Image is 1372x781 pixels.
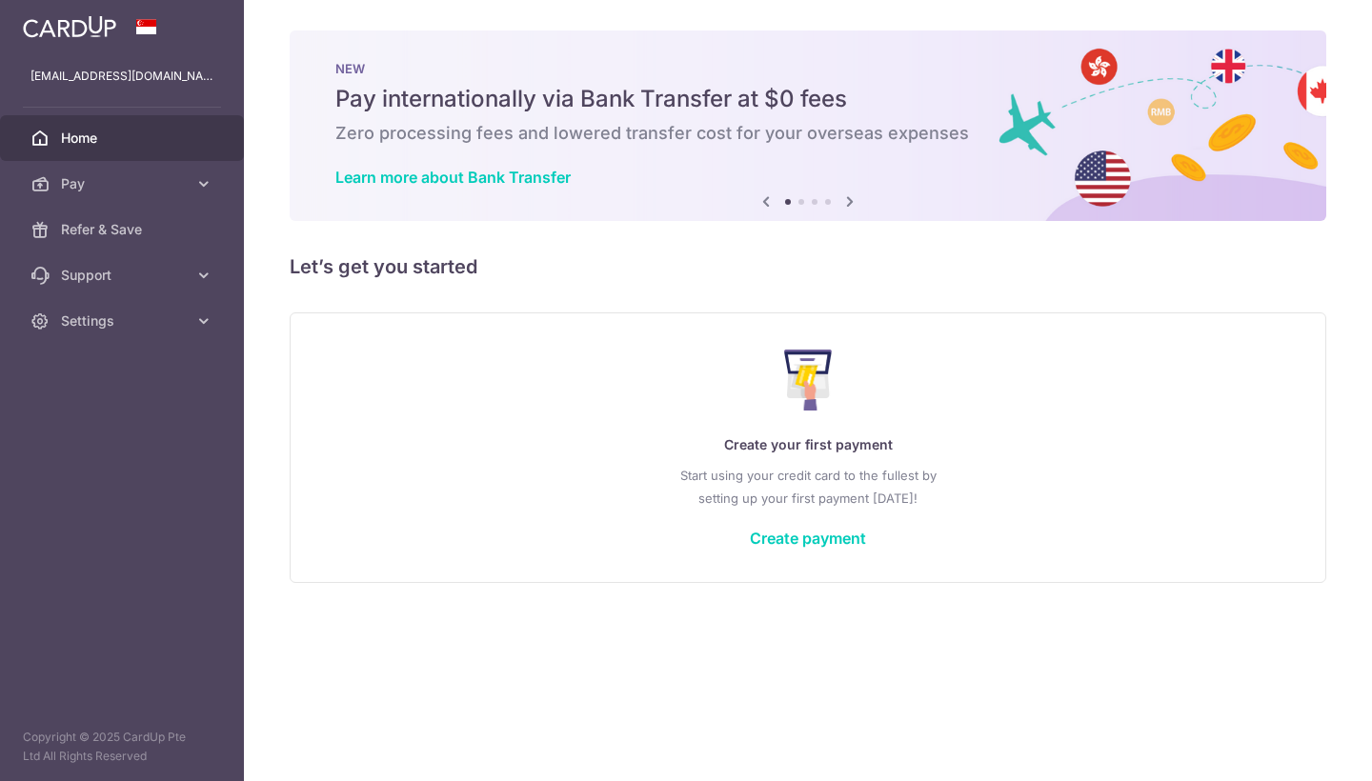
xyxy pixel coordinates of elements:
span: Settings [61,311,187,330]
img: Make Payment [784,350,833,411]
p: [EMAIL_ADDRESS][DOMAIN_NAME] [30,67,213,86]
img: Bank transfer banner [290,30,1326,221]
span: Support [61,266,187,285]
a: Create payment [750,529,866,548]
h5: Let’s get you started [290,251,1326,282]
span: Pay [61,174,187,193]
h5: Pay internationally via Bank Transfer at $0 fees [335,84,1281,114]
span: Refer & Save [61,220,187,239]
p: Start using your credit card to the fullest by setting up your first payment [DATE]! [329,464,1287,510]
img: CardUp [23,15,116,38]
span: Home [61,129,187,148]
h6: Zero processing fees and lowered transfer cost for your overseas expenses [335,122,1281,145]
p: NEW [335,61,1281,76]
p: Create your first payment [329,433,1287,456]
a: Learn more about Bank Transfer [335,168,571,187]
